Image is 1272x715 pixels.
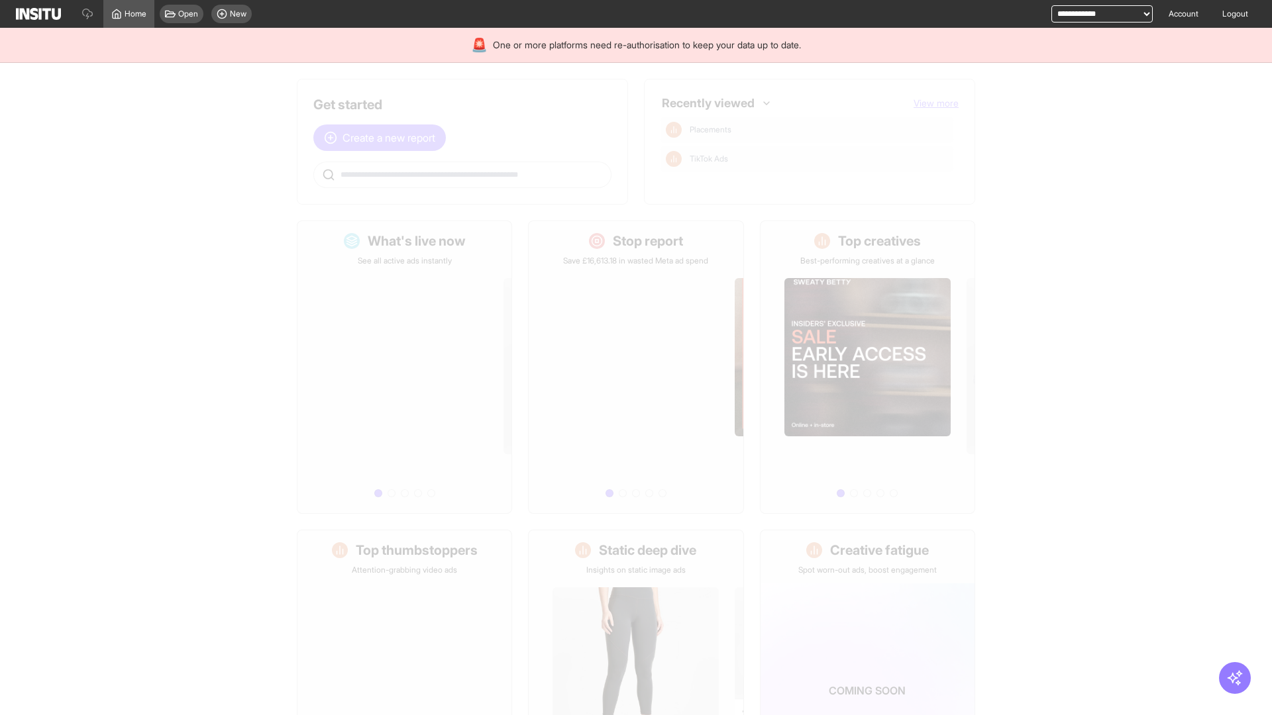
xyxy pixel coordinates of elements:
span: Open [178,9,198,19]
span: Home [125,9,146,19]
span: One or more platforms need re-authorisation to keep your data up to date. [493,38,801,52]
img: Logo [16,8,61,20]
div: 🚨 [471,36,488,54]
span: New [230,9,246,19]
